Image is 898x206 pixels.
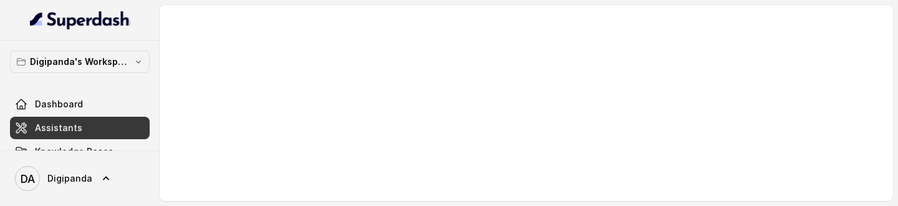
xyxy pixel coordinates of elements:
span: Dashboard [35,98,83,110]
p: Digipanda's Workspace [30,54,130,69]
a: Dashboard [10,93,150,115]
a: Knowledge Bases [10,140,150,163]
span: Assistants [35,122,82,134]
a: Digipanda [10,161,150,196]
span: Knowledge Bases [35,145,113,158]
button: Digipanda's Workspace [10,51,150,73]
a: Assistants [10,117,150,139]
img: light.svg [30,10,130,30]
text: DA [21,172,35,185]
span: Digipanda [47,172,92,185]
